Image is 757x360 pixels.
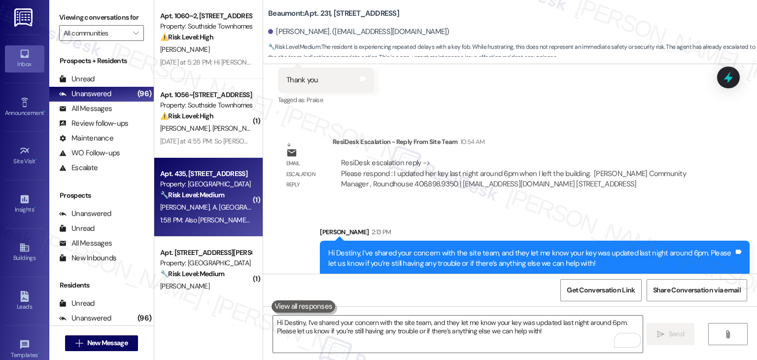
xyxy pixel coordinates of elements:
[5,191,44,217] a: Insights •
[65,335,138,351] button: New Message
[160,216,403,224] div: 1:58 PM: Also [PERSON_NAME] is not in this chat I don't know who the other number is
[135,311,154,326] div: (96)
[369,227,391,237] div: 2:13 PM
[59,313,111,324] div: Unanswered
[160,124,212,133] span: [PERSON_NAME]
[567,285,635,295] span: Get Conversation Link
[160,11,251,21] div: Apt. 1060~2, [STREET_ADDRESS]
[38,350,39,357] span: •
[320,227,750,241] div: [PERSON_NAME]
[34,205,35,212] span: •
[273,316,642,353] textarea: To enrich screen reader interactions, please activate Accessibility in Grammarly extension settings
[669,329,684,339] span: Send
[268,27,449,37] div: [PERSON_NAME]. ([EMAIL_ADDRESS][DOMAIN_NAME])
[59,163,98,173] div: Escalate
[328,248,734,269] div: Hi Destiny, I’ve shared your concern with the site team, and they let me know your key was update...
[64,25,128,41] input: All communities
[59,118,128,129] div: Review follow-ups
[268,42,757,63] span: : The resident is experiencing repeated delays with a key fob. While frustrating, this does not r...
[333,137,708,150] div: ResiDesk Escalation - Reply From Site Team
[341,158,686,189] div: ResiDesk escalation reply -> Please respond : I updated her key last night around 6pm when I left...
[160,190,224,199] strong: 🔧 Risk Level: Medium
[133,29,138,37] i: 
[212,203,282,212] span: A. [GEOGRAPHIC_DATA]
[286,158,325,190] div: Email escalation reply
[160,282,209,290] span: [PERSON_NAME]
[59,253,116,263] div: New Inbounds
[160,269,224,278] strong: 🔧 Risk Level: Medium
[49,280,154,290] div: Residents
[160,100,251,110] div: Property: Southside Townhomes
[160,58,536,67] div: [DATE] at 5:28 PM: Hi [PERSON_NAME], My ac might need to be checked again..it was blowing cool bu...
[647,323,694,345] button: Send
[49,56,154,66] div: Prospects + Residents
[653,285,741,295] span: Share Conversation via email
[5,239,44,266] a: Buildings
[14,8,34,27] img: ResiDesk Logo
[160,111,213,120] strong: ⚠️ Risk Level: High
[160,203,212,212] span: [PERSON_NAME]
[647,279,747,301] button: Share Conversation via email
[44,108,45,115] span: •
[5,143,44,169] a: Site Visit •
[160,248,251,258] div: Apt. [STREET_ADDRESS][PERSON_NAME]
[458,137,485,147] div: 10:54 AM
[59,209,111,219] div: Unanswered
[307,96,323,104] span: Praise
[268,43,320,51] strong: 🔧 Risk Level: Medium
[160,169,251,179] div: Apt. 435, [STREET_ADDRESS]
[160,179,251,189] div: Property: [GEOGRAPHIC_DATA]
[59,238,112,249] div: All Messages
[160,21,251,32] div: Property: Southside Townhomes
[278,93,374,107] div: Tagged as:
[268,8,399,19] b: Beaumont: Apt. 231, [STREET_ADDRESS]
[59,298,95,309] div: Unread
[59,10,144,25] label: Viewing conversations for
[160,258,251,268] div: Property: [GEOGRAPHIC_DATA]
[59,74,95,84] div: Unread
[59,104,112,114] div: All Messages
[49,190,154,201] div: Prospects
[5,45,44,72] a: Inbox
[135,86,154,102] div: (96)
[160,90,251,100] div: Apt. 1056~[STREET_ADDRESS]
[160,45,209,54] span: [PERSON_NAME]
[657,330,664,338] i: 
[286,75,318,85] div: Thank you
[35,156,37,163] span: •
[75,339,83,347] i: 
[59,89,111,99] div: Unanswered
[160,33,213,41] strong: ⚠️ Risk Level: High
[59,223,95,234] div: Unread
[59,148,120,158] div: WO Follow-ups
[87,338,128,348] span: New Message
[5,288,44,315] a: Leads
[724,330,731,338] i: 
[560,279,641,301] button: Get Conversation Link
[212,124,262,133] span: [PERSON_NAME]
[59,133,113,144] div: Maintenance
